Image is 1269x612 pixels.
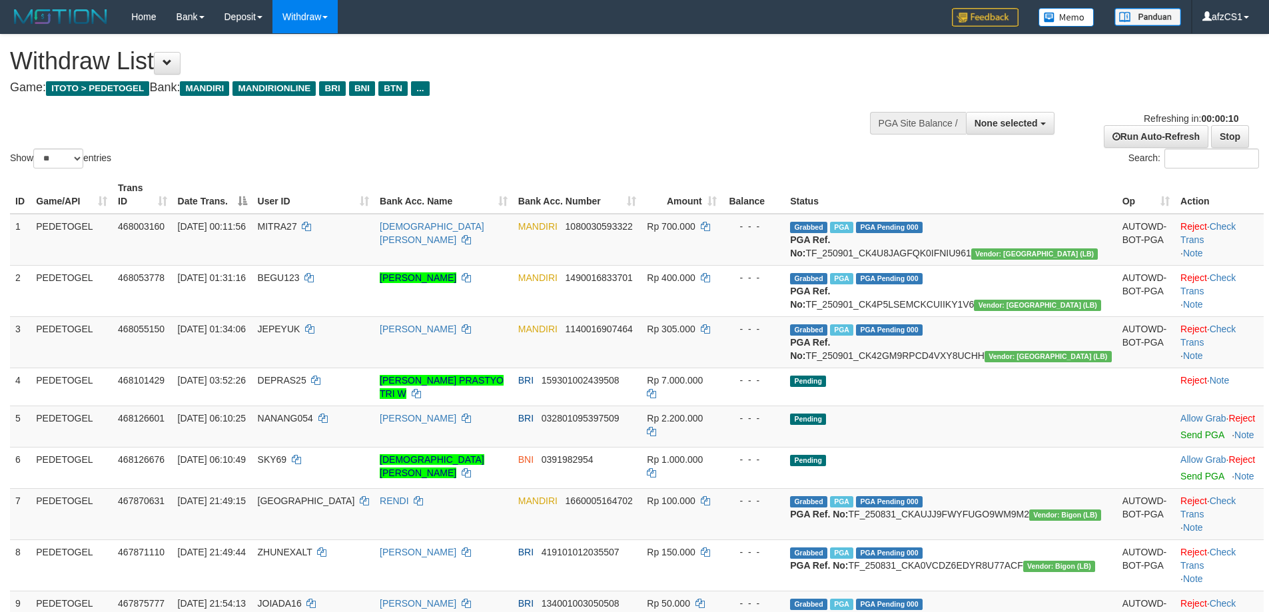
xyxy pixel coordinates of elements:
a: Send PGA [1180,430,1224,440]
a: Allow Grab [1180,454,1226,465]
th: Op: activate to sort column ascending [1117,176,1175,214]
span: NANANG054 [258,413,313,424]
td: 7 [10,488,31,539]
span: [DATE] 21:49:15 [178,495,246,506]
a: [DEMOGRAPHIC_DATA][PERSON_NAME] [380,221,484,245]
span: Grabbed [790,324,827,336]
a: Note [1183,573,1203,584]
span: SKY69 [258,454,287,465]
span: [DATE] 00:11:56 [178,221,246,232]
th: Action [1175,176,1264,214]
span: MITRA27 [258,221,297,232]
div: - - - [727,494,779,507]
div: - - - [727,597,779,610]
td: PEDETOGEL [31,488,113,539]
span: Marked by afzCS1 [830,222,853,233]
th: Game/API: activate to sort column ascending [31,176,113,214]
td: PEDETOGEL [31,316,113,368]
span: Refreshing in: [1144,113,1238,124]
a: Reject [1180,495,1207,506]
span: Pending [790,455,826,466]
span: Marked by afzCS1 [830,324,853,336]
td: AUTOWD-BOT-PGA [1117,316,1175,368]
span: Copy 1080030593322 to clipboard [566,221,633,232]
span: Copy 032801095397509 to clipboard [542,413,620,424]
h4: Game: Bank: [10,81,833,95]
span: JOIADA16 [258,598,302,609]
span: Pending [790,414,826,425]
td: AUTOWD-BOT-PGA [1117,214,1175,266]
span: Copy 419101012035507 to clipboard [542,547,620,557]
a: Note [1210,375,1230,386]
span: BTN [378,81,408,96]
span: DEPRAS25 [258,375,306,386]
th: ID [10,176,31,214]
span: Marked by afzCS1 [830,496,853,507]
span: 467875777 [118,598,165,609]
a: Reject [1180,324,1207,334]
td: · · [1175,488,1264,539]
a: Send PGA [1180,471,1224,481]
a: Reject [1228,454,1255,465]
span: Rp 700.000 [647,221,695,232]
span: 468055150 [118,324,165,334]
span: Rp 400.000 [647,272,695,283]
th: User ID: activate to sort column ascending [252,176,375,214]
a: [DEMOGRAPHIC_DATA][PERSON_NAME] [380,454,484,478]
span: Grabbed [790,273,827,284]
span: PGA Pending [856,324,923,336]
span: [DATE] 03:52:26 [178,375,246,386]
a: Reject [1180,598,1207,609]
span: Copy 1490016833701 to clipboard [566,272,633,283]
a: RENDI [380,495,409,506]
th: Date Trans.: activate to sort column descending [173,176,252,214]
span: BRI [518,598,534,609]
span: 468126601 [118,413,165,424]
div: - - - [727,271,779,284]
span: ... [411,81,429,96]
a: Run Auto-Refresh [1104,125,1208,148]
a: Reject [1228,413,1255,424]
a: [PERSON_NAME] [380,324,456,334]
span: None selected [975,118,1038,129]
span: Vendor URL: https://dashboard.q2checkout.com/secure [971,248,1098,260]
td: TF_250831_CKA0VCDZ6EDYR8U77ACF [785,539,1116,591]
td: · · [1175,265,1264,316]
img: Button%20Memo.svg [1039,8,1094,27]
th: Amount: activate to sort column ascending [641,176,721,214]
span: ZHUNEXALT [258,547,312,557]
td: · [1175,406,1264,447]
span: Rp 305.000 [647,324,695,334]
a: Check Trans [1180,324,1236,348]
a: [PERSON_NAME] [380,547,456,557]
td: 8 [10,539,31,591]
span: Marked by afzCS1 [830,273,853,284]
span: ITOTO > PEDETOGEL [46,81,149,96]
button: None selected [966,112,1055,135]
td: PEDETOGEL [31,265,113,316]
span: [DATE] 06:10:49 [178,454,246,465]
span: BEGU123 [258,272,300,283]
img: panduan.png [1114,8,1181,26]
b: PGA Ref. No: [790,509,848,519]
div: PGA Site Balance / [870,112,966,135]
span: MANDIRI [518,324,558,334]
a: Check Trans [1180,547,1236,571]
td: · · [1175,539,1264,591]
td: AUTOWD-BOT-PGA [1117,539,1175,591]
td: PEDETOGEL [31,539,113,591]
td: · [1175,368,1264,406]
span: Rp 1.000.000 [647,454,703,465]
th: Trans ID: activate to sort column ascending [113,176,172,214]
th: Bank Acc. Number: activate to sort column ascending [513,176,642,214]
td: PEDETOGEL [31,406,113,447]
a: Note [1234,430,1254,440]
a: [PERSON_NAME] [380,598,456,609]
span: Copy 1140016907464 to clipboard [566,324,633,334]
span: [DATE] 21:54:13 [178,598,246,609]
label: Show entries [10,149,111,168]
td: PEDETOGEL [31,214,113,266]
span: Vendor URL: https://dashboard.q2checkout.com/secure [974,300,1101,311]
td: 6 [10,447,31,488]
span: 467870631 [118,495,165,506]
